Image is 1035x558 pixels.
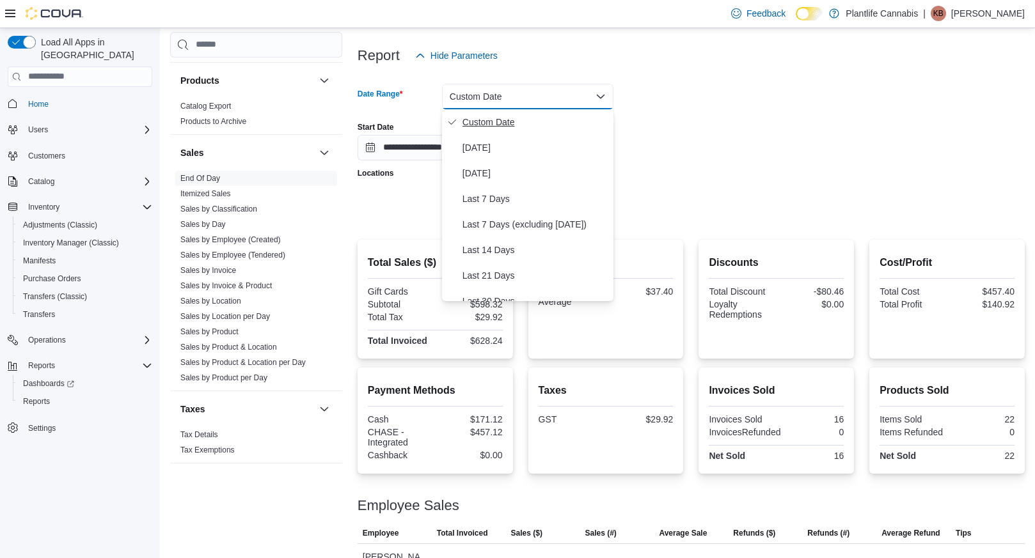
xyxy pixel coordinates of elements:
label: Start Date [358,122,394,132]
div: Cashback [368,450,432,460]
a: Sales by Day [180,220,226,229]
button: Inventory [23,199,65,215]
div: Products [170,98,342,134]
nav: Complex example [8,89,152,470]
div: $457.40 [950,286,1015,297]
div: Items Sold [880,414,944,424]
div: Kim Bore [931,6,946,21]
span: Operations [23,332,152,348]
span: Transfers [23,309,55,320]
a: Sales by Product & Location per Day [180,358,306,367]
div: $29.92 [438,312,502,322]
span: Inventory Manager (Classic) [23,238,119,248]
span: End Of Day [180,173,220,183]
div: Total Profit [880,299,944,309]
span: Tax Details [180,430,218,440]
button: Products [180,74,314,87]
div: Items Refunded [880,427,944,437]
button: Inventory [3,198,157,216]
div: $0.00 [779,299,844,309]
span: Sales by Day [180,219,226,229]
input: Press the down key to open a popover containing a calendar. [358,135,480,160]
div: $457.12 [438,427,502,437]
span: Inventory [28,202,59,212]
span: Settings [23,419,152,435]
span: Tax Exemptions [180,445,235,455]
span: Adjustments (Classic) [18,217,152,233]
span: Operations [28,335,66,345]
span: KB [933,6,944,21]
span: Adjustments (Classic) [23,220,97,230]
span: Sales by Location per Day [180,311,270,322]
span: Catalog Export [180,101,231,111]
h3: Employee Sales [358,498,459,513]
button: Reports [23,358,60,373]
div: $598.32 [438,299,502,309]
span: Sales by Employee (Created) [180,235,281,245]
div: 22 [950,414,1015,424]
a: Reports [18,394,55,409]
div: Cash [368,414,432,424]
span: Sales by Product & Location per Day [180,357,306,368]
a: Dashboards [13,375,157,392]
span: Last 14 Days [462,242,608,258]
a: Feedback [726,1,791,26]
label: Date Range [358,89,403,99]
div: 16 [779,451,844,461]
button: Users [3,121,157,139]
label: Locations [358,168,394,178]
span: Sales by Product & Location [180,342,277,352]
button: Sales [180,146,314,159]
div: Total Tax [368,312,432,322]
button: Reports [3,357,157,375]
a: Home [23,97,54,112]
span: Sales ($) [511,528,542,538]
a: Sales by Employee (Tendered) [180,251,285,260]
span: Customers [28,151,65,161]
a: Sales by Product & Location [180,343,277,352]
button: Adjustments (Classic) [13,216,157,234]
a: Adjustments (Classic) [18,217,102,233]
button: Manifests [13,252,157,270]
a: Sales by Location [180,297,241,306]
strong: Total Invoiced [368,336,427,346]
span: Dashboards [18,376,152,391]
button: Sales [317,145,332,160]
div: 0 [786,427,844,437]
button: Settings [3,418,157,437]
h3: Taxes [180,403,205,415]
span: Manifests [23,256,56,266]
span: Reports [23,396,50,407]
p: [PERSON_NAME] [951,6,1025,21]
span: Reports [28,360,55,371]
div: 22 [950,451,1015,461]
button: Users [23,122,53,137]
span: [DATE] [462,166,608,181]
button: Products [317,73,332,88]
div: Taxes [170,427,342,463]
div: Invoices Sold [709,414,773,424]
span: Reports [23,358,152,373]
button: Custom Date [442,84,613,109]
h2: Products Sold [880,383,1015,398]
h2: Cost/Profit [880,255,1015,270]
div: Subtotal [368,299,432,309]
h2: Total Sales ($) [368,255,503,270]
a: Settings [23,421,61,436]
div: $0.00 [438,450,502,460]
span: Sales by Invoice & Product [180,281,272,291]
h2: Invoices Sold [709,383,844,398]
div: $0.00 [438,286,502,297]
div: GST [539,414,603,424]
h3: Products [180,74,219,87]
button: Reports [13,392,157,410]
span: Sales (#) [585,528,617,538]
button: Inventory Manager (Classic) [13,234,157,252]
span: Last 30 Days [462,293,608,309]
button: Customers [3,146,157,165]
span: Last 7 Days [462,191,608,206]
span: Refunds ($) [733,528,775,538]
span: Manifests [18,253,152,268]
span: Transfers (Classic) [23,291,87,302]
span: Inventory Manager (Classic) [18,235,152,251]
